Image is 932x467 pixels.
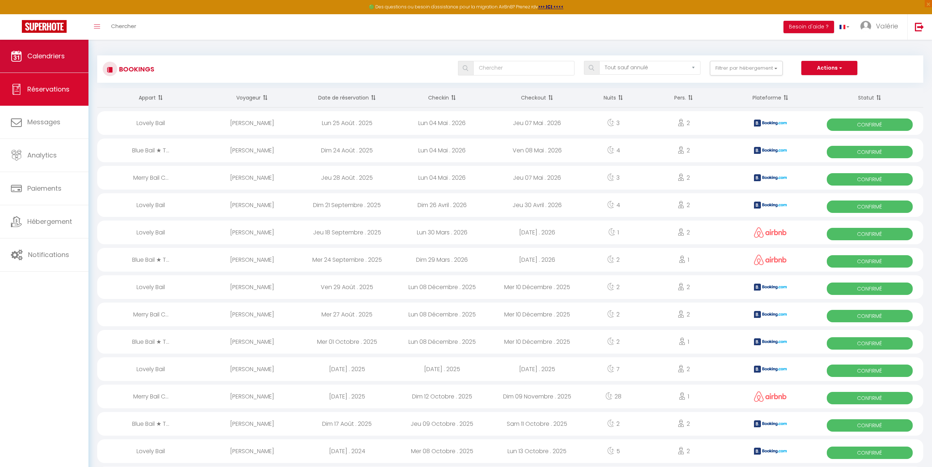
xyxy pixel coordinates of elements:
[876,22,898,31] span: Valérie
[783,21,834,33] button: Besoin d'aide ?
[300,88,395,108] th: Sort by booking date
[710,61,783,75] button: Filtrer par hébergement
[643,88,725,108] th: Sort by people
[490,88,585,108] th: Sort by checkout
[855,14,907,40] a: ... Valérie
[27,217,72,226] span: Hébergement
[22,20,67,33] img: Super Booking
[27,151,57,160] span: Analytics
[585,88,643,108] th: Sort by nights
[27,184,62,193] span: Paiements
[801,61,857,75] button: Actions
[106,14,142,40] a: Chercher
[27,117,60,127] span: Messages
[111,22,136,30] span: Chercher
[27,85,70,94] span: Réservations
[27,51,65,61] span: Calendriers
[725,88,816,108] th: Sort by channel
[28,250,69,259] span: Notifications
[816,88,923,108] th: Sort by status
[97,88,205,108] th: Sort by rentals
[538,4,564,10] a: >>> ICI <<<<
[205,88,300,108] th: Sort by guest
[860,21,871,32] img: ...
[117,61,154,77] h3: Bookings
[915,22,924,31] img: logout
[395,88,490,108] th: Sort by checkin
[473,61,574,75] input: Chercher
